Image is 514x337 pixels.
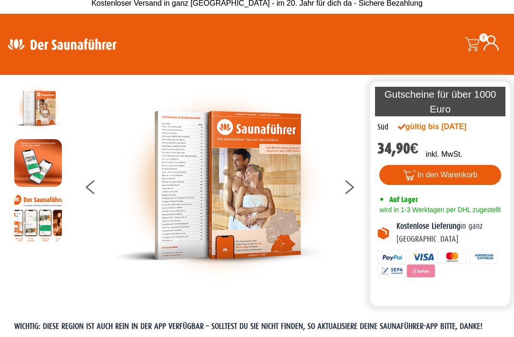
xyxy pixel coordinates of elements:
[14,85,62,133] img: der-saunafuehrer-2025-sued
[377,122,388,134] div: Süd
[377,206,501,214] span: wird in 1-3 Werktagen per DHL zugestellt
[396,222,460,231] b: Kostenlose Lieferung
[115,85,329,287] img: der-saunafuehrer-2025-sued
[398,122,476,133] div: gültig bis [DATE]
[425,149,462,161] p: inkl. MwSt.
[14,322,483,331] span: WICHTIG: DIESE REGION IST AUCH REIN IN DER APP VERFÜGBAR – SOLLTEST DU SIE NICHT FINDEN, SO AKTUA...
[14,140,62,187] img: MOCKUP-iPhone_regional
[377,140,419,158] bdi: 34,90
[410,140,419,158] span: €
[14,194,62,242] img: Anleitung7tn
[389,195,418,204] span: Auf Lager
[375,87,506,117] p: Gutscheine für über 1000 Euro
[479,34,488,42] span: 0
[396,221,504,246] p: in ganz [GEOGRAPHIC_DATA]
[379,165,502,185] button: In den Warenkorb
